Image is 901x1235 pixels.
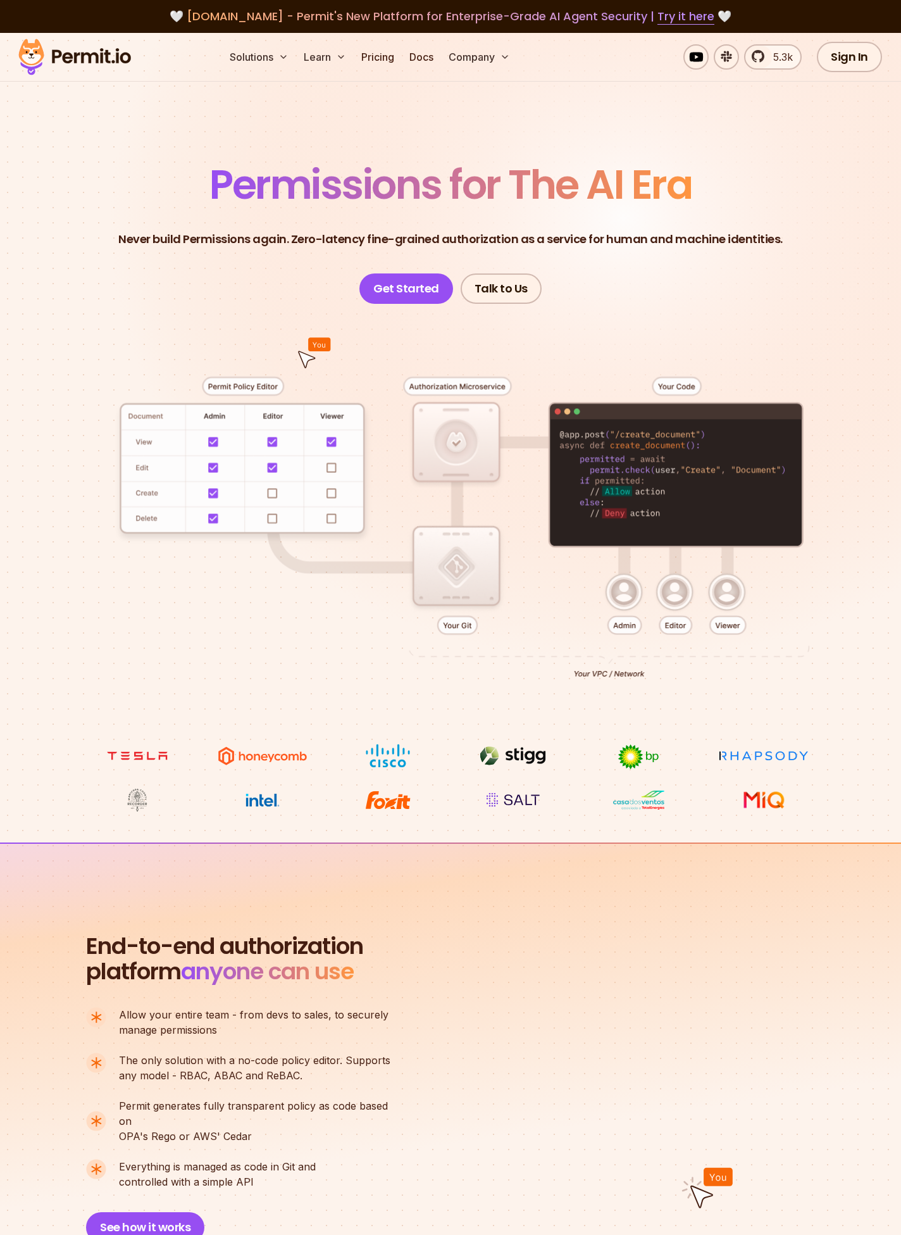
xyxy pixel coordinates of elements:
span: The only solution with a no-code policy editor. Supports [119,1053,390,1068]
a: Pricing [356,44,399,70]
img: Foxit [340,788,435,812]
p: Never build Permissions again. Zero-latency fine-grained authorization as a service for human and... [118,230,783,248]
img: bp [591,744,686,770]
img: MIQ [721,789,807,811]
p: controlled with a simple API [119,1159,316,1189]
span: Everything is managed as code in Git and [119,1159,316,1174]
img: Permit logo [13,35,137,78]
img: tesla [90,744,185,768]
img: Maricopa County Recorder\'s Office [90,788,185,812]
a: 5.3k [744,44,802,70]
h2: platform [86,934,363,984]
span: Permissions for The AI Era [209,156,692,213]
button: Company [444,44,515,70]
button: Solutions [225,44,294,70]
a: Get Started [359,273,453,304]
p: manage permissions [119,1007,388,1038]
span: anyone can use [181,955,354,987]
div: 🤍 🤍 [30,8,871,25]
span: End-to-end authorization [86,934,363,959]
a: Talk to Us [461,273,542,304]
img: Intel [215,788,310,812]
a: Try it here [657,8,714,25]
a: Sign In [817,42,882,72]
span: Allow your entire team - from devs to sales, to securely [119,1007,388,1022]
p: OPA's Rego or AWS' Cedar [119,1098,401,1144]
p: any model - RBAC, ABAC and ReBAC. [119,1053,390,1083]
img: Cisco [340,744,435,768]
span: 5.3k [766,49,793,65]
img: Honeycomb [215,744,310,768]
a: Docs [404,44,438,70]
img: Stigg [466,744,561,768]
span: [DOMAIN_NAME] - Permit's New Platform for Enterprise-Grade AI Agent Security | [187,8,714,24]
img: salt [466,788,561,812]
span: Permit generates fully transparent policy as code based on [119,1098,401,1129]
img: Casa dos Ventos [591,788,686,812]
button: Learn [299,44,351,70]
img: Rhapsody Health [716,744,811,768]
